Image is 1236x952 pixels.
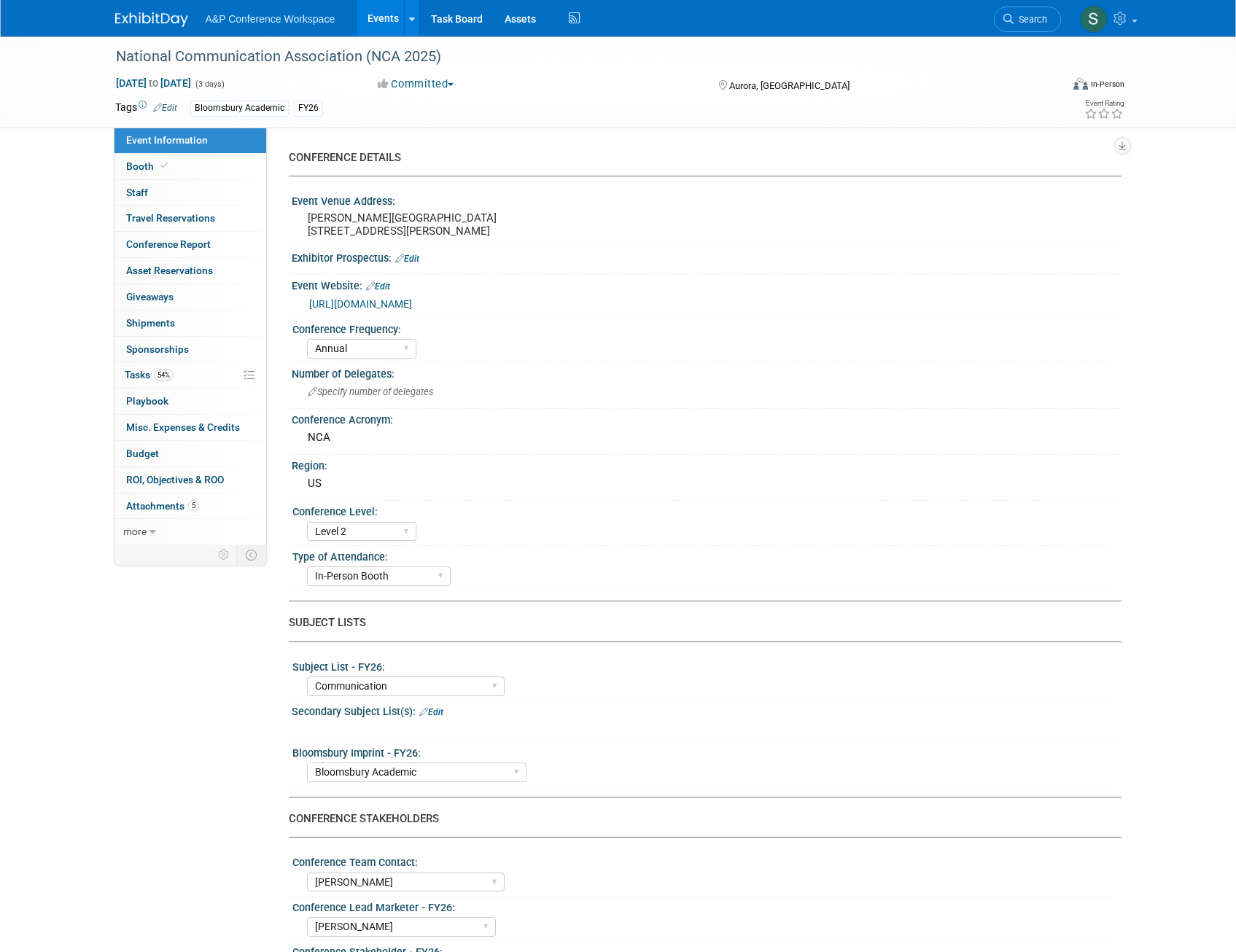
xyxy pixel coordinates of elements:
div: CONFERENCE DETAILS [289,150,1111,165]
div: CONFERENCE STAKEHOLDERS [289,811,1111,827]
span: [DATE] [DATE] [115,77,192,90]
a: Event Information [114,128,266,153]
a: Edit [153,103,177,113]
a: Sponsorships [114,337,266,362]
a: Edit [419,707,443,717]
img: Format-Inperson.png [1073,78,1088,90]
a: Misc. Expenses & Credits [114,415,266,440]
span: Staff [126,187,148,198]
span: Asset Reservations [126,265,213,276]
a: Travel Reservations [114,206,266,231]
span: Misc. Expenses & Credits [126,421,240,433]
div: Conference Level: [292,501,1115,519]
a: Asset Reservations [114,258,266,284]
span: (3 days) [194,79,225,89]
div: Exhibitor Prospectus: [292,247,1122,266]
div: Event Website: [292,275,1122,294]
span: Aurora, [GEOGRAPHIC_DATA] [729,80,850,91]
button: Committed [373,77,459,92]
a: more [114,519,266,545]
span: Tasks [125,369,174,381]
i: Booth reservation complete [160,162,168,170]
div: Subject List - FY26: [292,656,1115,674]
pre: [PERSON_NAME][GEOGRAPHIC_DATA] [STREET_ADDRESS][PERSON_NAME] [308,211,621,238]
div: FY26 [294,101,323,116]
a: Giveaways [114,284,266,310]
span: Booth [126,160,171,172]
span: Shipments [126,317,175,329]
span: 54% [154,370,174,381]
span: to [147,77,160,89]
span: Playbook [126,395,168,407]
a: Edit [366,281,390,292]
div: Conference Lead Marketer - FY26: [292,897,1115,915]
div: US [303,472,1111,495]
div: Conference Frequency: [292,319,1115,337]
img: ExhibitDay [115,12,188,27]
a: Shipments [114,311,266,336]
div: Event Format [975,76,1125,98]
div: Type of Attendance: [292,546,1115,564]
span: Travel Reservations [126,212,215,224]
span: Sponsorships [126,343,189,355]
span: Search [1014,14,1047,25]
span: Giveaways [126,291,174,303]
a: Tasks54% [114,362,266,388]
div: National Communication Association (NCA 2025) [111,44,1039,70]
div: Event Venue Address: [292,190,1122,208]
span: Specify number of delegates [308,386,433,397]
a: Edit [395,254,419,264]
div: Secondary Subject List(s): [292,701,1122,719]
td: Toggle Event Tabs [236,545,266,564]
div: Event Rating [1084,100,1124,107]
a: ROI, Objectives & ROO [114,467,266,493]
span: ROI, Objectives & ROO [126,474,224,485]
td: Tags [115,100,177,117]
a: Attachments5 [114,493,266,519]
span: Budget [126,448,159,459]
div: Bloomsbury Academic [190,101,289,116]
a: [URL][DOMAIN_NAME] [309,298,412,310]
div: Conference Team Contact: [292,851,1115,870]
img: Samantha Klein [1080,5,1108,33]
div: SUBJECT LISTS [289,615,1111,631]
div: Number of Delegates: [292,363,1122,381]
div: In-Person [1090,79,1124,90]
a: Search [994,7,1061,32]
span: more [123,526,147,537]
div: Bloomsbury Imprint - FY26: [292,742,1115,760]
div: Conference Acronym: [292,409,1122,427]
a: Conference Report [114,232,266,257]
a: Booth [114,154,266,179]
a: Playbook [114,389,266,414]
div: NCA [303,426,1111,449]
span: Event Information [126,134,208,146]
span: Attachments [126,500,199,512]
span: 5 [188,500,199,511]
span: A&P Conference Workspace [206,13,335,25]
td: Personalize Event Tab Strip [211,545,237,564]
a: Staff [114,180,266,206]
a: Budget [114,441,266,467]
span: Conference Report [126,238,211,250]
div: Region: [292,455,1122,473]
